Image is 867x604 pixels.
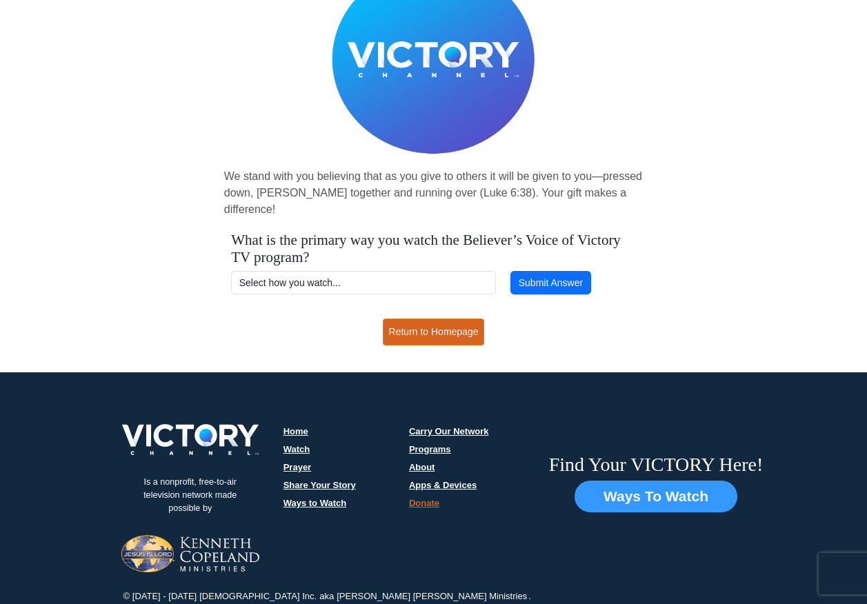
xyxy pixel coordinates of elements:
h6: Find Your VICTORY Here! [549,453,764,476]
img: Jesus-is-Lord-logo.png [121,535,259,572]
a: Home [283,426,308,436]
img: victory-logo.png [104,424,277,455]
a: Prayer [283,462,311,472]
button: Ways To Watch [575,481,737,512]
p: We stand with you believing that as you give to others it will be given to you—pressed down, [PER... [224,168,644,218]
a: About [409,462,435,472]
p: [DEMOGRAPHIC_DATA] Inc. [198,590,318,603]
a: Watch [283,444,310,454]
a: Programs [409,444,451,454]
p: aka [318,590,335,603]
h4: What is the primary way you watch the Believer’s Voice of Victory TV program? [231,232,636,266]
button: Submit Answer [510,271,590,294]
p: © [DATE] - [DATE] [122,590,199,603]
a: Share Your Story [283,480,356,490]
a: Apps & Devices [409,480,477,490]
p: Is a nonprofit, free-to-air television network made possible by [121,465,259,525]
a: Donate [409,498,439,508]
a: Return to Homepage [383,319,485,345]
a: Ways to Watch [283,498,347,508]
p: [PERSON_NAME] [PERSON_NAME] Ministries [335,590,528,603]
a: Carry Our Network [409,426,489,436]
